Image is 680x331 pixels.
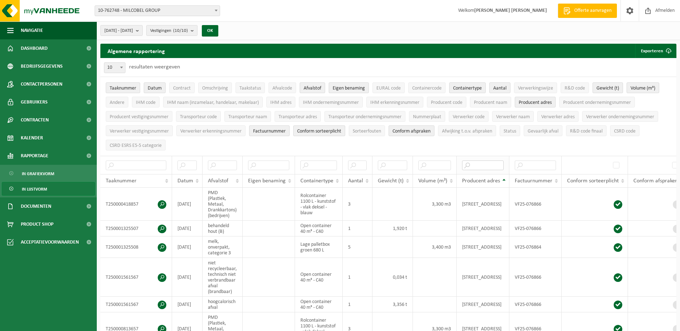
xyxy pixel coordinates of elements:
button: Conform afspraken : Activate to sort [389,125,434,136]
a: In grafiekvorm [2,167,95,180]
button: Eigen benamingEigen benaming: Activate to sort [329,82,369,93]
span: [DATE] - [DATE] [104,25,133,36]
button: ContainertypeContainertype: Activate to sort [449,82,486,93]
td: Open container 40 m³ - C40 [295,297,343,312]
span: Transporteur adres [279,114,317,120]
td: Lage palletbox groen 680 L [295,236,343,258]
button: CSRD ESRS E5-5 categorieCSRD ESRS E5-5 categorie: Activate to sort [106,140,166,150]
td: [DATE] [172,221,203,236]
span: IHM ondernemingsnummer [303,100,359,105]
span: Producent code [431,100,462,105]
button: TaakstatusTaakstatus: Activate to sort [236,82,265,93]
span: Gebruikers [21,93,48,111]
td: PMD (Plastiek, Metaal, Drankkartons) (bedrijven) [203,188,243,221]
td: [STREET_ADDRESS] [457,221,509,236]
button: [DATE] - [DATE] [100,25,143,36]
span: Producent naam [474,100,507,105]
button: Verwerker ondernemingsnummerVerwerker ondernemingsnummer: Activate to sort [582,111,658,122]
td: behandeld hout (B) [203,221,243,236]
span: Transporteur code [180,114,217,120]
td: T250001325508 [100,236,172,258]
td: VF25-076866 [509,258,562,297]
span: Verwerker vestigingsnummer [110,129,169,134]
span: IHM erkenningsnummer [370,100,419,105]
span: Documenten [21,197,51,215]
span: Omschrijving [202,86,228,91]
span: CSRD code [614,129,636,134]
td: niet recycleerbaar, technisch niet verbrandbaar afval (brandbaar) [203,258,243,297]
span: Verwerker adres [541,114,575,120]
button: AndereAndere: Activate to sort [106,97,128,107]
span: Containercode [412,86,442,91]
span: Verwerkingswijze [518,86,553,91]
button: R&D code finaalR&amp;D code finaal: Activate to sort [566,125,607,136]
td: 3 [343,188,372,221]
span: Transporteur naam [228,114,267,120]
span: Producent adres [462,178,500,184]
td: hoogcalorisch afval [203,297,243,312]
button: Producent ondernemingsnummerProducent ondernemingsnummer: Activate to sort [559,97,635,107]
button: FactuurnummerFactuurnummer: Activate to sort [249,125,290,136]
button: CSRD codeCSRD code: Activate to sort [610,125,639,136]
span: Producent adres [519,100,552,105]
button: Producent adresProducent adres: Activate to invert sorting [515,97,556,107]
button: TaaknummerTaaknummer: Activate to sort [106,82,140,93]
td: 1,920 t [372,221,413,236]
span: Afvalstof [304,86,321,91]
span: Offerte aanvragen [572,7,613,14]
span: Nummerplaat [413,114,441,120]
td: 5 [343,236,372,258]
span: Dashboard [21,39,48,57]
button: Transporteur codeTransporteur code: Activate to sort [176,111,221,122]
button: Verwerker codeVerwerker code: Activate to sort [449,111,489,122]
span: Acceptatievoorwaarden [21,233,79,251]
span: Vestigingen [150,25,188,36]
span: Afwijking t.o.v. afspraken [442,129,492,134]
td: VF25-076866 [509,188,562,221]
span: Containertype [453,86,482,91]
span: Transporteur ondernemingsnummer [328,114,401,120]
td: [DATE] [172,188,203,221]
button: EURAL codeEURAL code: Activate to sort [372,82,405,93]
count: (10/10) [173,28,188,33]
button: Vestigingen(10/10) [146,25,198,36]
span: Navigatie [21,21,43,39]
button: Transporteur adresTransporteur adres: Activate to sort [275,111,321,122]
button: Transporteur naamTransporteur naam: Activate to sort [224,111,271,122]
span: 10-762748 - MILCOBEL GROUP [95,6,220,16]
span: EURAL code [376,86,401,91]
button: AfvalcodeAfvalcode: Activate to sort [268,82,296,93]
button: Volume (m³)Volume (m³): Activate to sort [627,82,659,93]
td: 1 [343,258,372,297]
button: ContainercodeContainercode: Activate to sort [408,82,446,93]
span: IHM adres [270,100,291,105]
td: Rolcontainer 1100 L - kunststof - vlak deksel - blauw [295,188,343,221]
td: 1 [343,221,372,236]
td: T250000418857 [100,188,172,221]
span: Verwerker code [453,114,485,120]
td: 3,356 t [372,297,413,312]
button: OmschrijvingOmschrijving: Activate to sort [198,82,232,93]
button: Gewicht (t)Gewicht (t): Activate to sort [593,82,623,93]
button: Verwerker naamVerwerker naam: Activate to sort [492,111,534,122]
span: 10-762748 - MILCOBEL GROUP [95,5,220,16]
span: IHM naam (inzamelaar, handelaar, makelaar) [167,100,259,105]
span: Taaknummer [106,178,137,184]
span: Verwerker erkenningsnummer [180,129,242,134]
span: Eigen benaming [333,86,365,91]
td: 3,400 m3 [413,236,457,258]
td: VF25-076866 [509,297,562,312]
td: [DATE] [172,297,203,312]
button: AfvalstofAfvalstof: Activate to sort [300,82,325,93]
span: Status [504,129,516,134]
strong: [PERSON_NAME] [PERSON_NAME] [474,8,547,13]
span: Taaknummer [110,86,136,91]
button: Verwerker vestigingsnummerVerwerker vestigingsnummer: Activate to sort [106,125,173,136]
td: [STREET_ADDRESS] [457,258,509,297]
td: [STREET_ADDRESS] [457,236,509,258]
button: NummerplaatNummerplaat: Activate to sort [409,111,445,122]
span: Contract [173,86,191,91]
td: Open container 40 m³ - C40 [295,258,343,297]
span: Aantal [348,178,363,184]
span: Sorteerfouten [353,129,381,134]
